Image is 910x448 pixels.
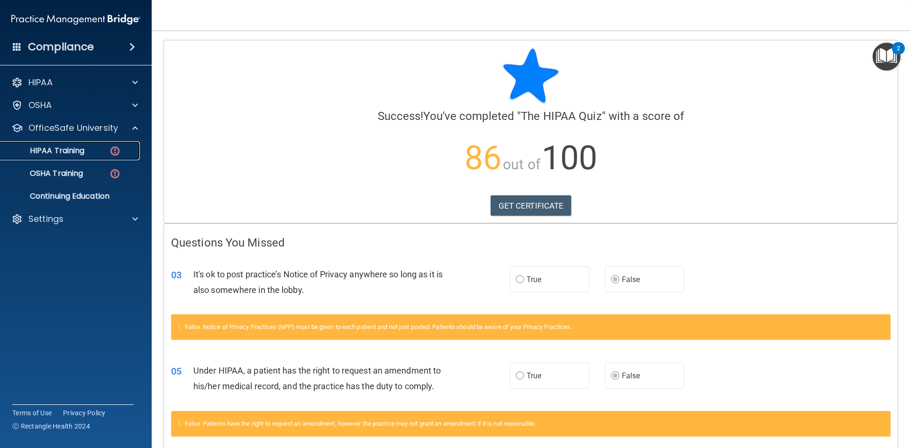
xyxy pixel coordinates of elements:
span: The HIPAA Quiz [521,110,601,123]
span: False [622,371,640,380]
span: 05 [171,366,182,377]
a: OSHA [11,100,138,111]
span: It's ok to post practice’s Notice of Privacy anywhere so long as it is also somewhere in the lobby. [193,269,443,295]
a: OfficeSafe University [11,122,138,134]
div: 2 [897,48,900,61]
a: Privacy Policy [63,408,106,418]
span: 03 [171,269,182,281]
input: True [516,276,524,283]
span: True [527,371,541,380]
p: HIPAA [28,77,53,88]
input: False [611,276,619,283]
a: Terms of Use [12,408,52,418]
button: Open Resource Center, 2 new notifications [873,43,901,71]
p: Continuing Education [6,192,136,201]
p: Settings [28,213,64,225]
p: OfficeSafe University [28,122,118,134]
h4: Compliance [28,40,94,54]
img: PMB logo [11,10,140,29]
h4: You've completed " " with a score of [171,110,891,122]
span: 86 [464,138,501,177]
h4: Questions You Missed [171,237,891,249]
a: GET CERTIFICATE [491,195,572,216]
span: False. Patients have the right to request an amendment, however the practice may not grant an ame... [185,420,536,427]
a: Settings [11,213,138,225]
img: danger-circle.6113f641.png [109,145,121,157]
span: False [622,275,640,284]
span: False. Notice of Privacy Practices (NPP) must be given to each patient and not just posted. Patie... [185,323,572,330]
p: OSHA [28,100,52,111]
span: Under HIPAA, a patient has the right to request an amendment to his/her medical record, and the p... [193,366,441,391]
img: blue-star-rounded.9d042014.png [502,47,559,104]
span: 100 [542,138,597,177]
input: True [516,373,524,380]
span: True [527,275,541,284]
p: HIPAA Training [6,146,84,155]
a: HIPAA [11,77,138,88]
span: Ⓒ Rectangle Health 2024 [12,421,90,431]
p: OSHA Training [6,169,83,178]
span: Success! [378,110,424,123]
img: danger-circle.6113f641.png [109,168,121,180]
span: out of [503,156,540,173]
input: False [611,373,619,380]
